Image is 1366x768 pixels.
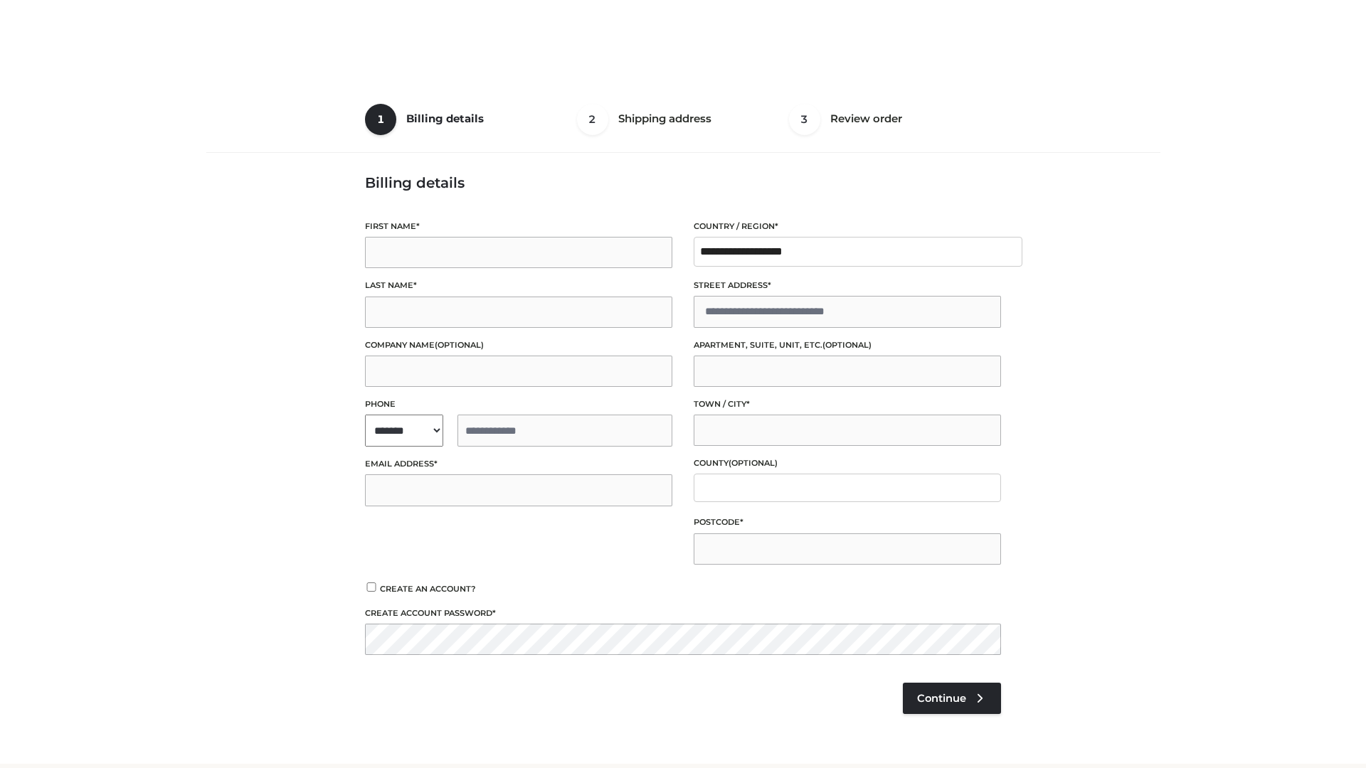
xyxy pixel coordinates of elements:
label: County [694,457,1001,470]
a: Continue [903,683,1001,714]
label: Email address [365,457,672,471]
span: 2 [577,104,608,135]
span: Create an account? [380,584,476,594]
label: Company name [365,338,672,352]
input: Create an account? [365,582,378,592]
span: 3 [789,104,820,135]
span: 1 [365,104,396,135]
h3: Billing details [365,174,1001,191]
label: Town / City [694,398,1001,411]
label: Apartment, suite, unit, etc. [694,338,1001,352]
label: First name [365,220,672,233]
span: Review order [830,112,902,125]
span: (optional) [822,340,872,350]
label: Street address [694,279,1001,292]
label: Phone [365,398,672,411]
span: Continue [917,692,966,705]
label: Country / Region [694,220,1001,233]
label: Create account password [365,607,1001,620]
span: (optional) [435,340,484,350]
span: Shipping address [618,112,711,125]
label: Postcode [694,516,1001,529]
span: (optional) [729,458,778,468]
span: Billing details [406,112,484,125]
label: Last name [365,279,672,292]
